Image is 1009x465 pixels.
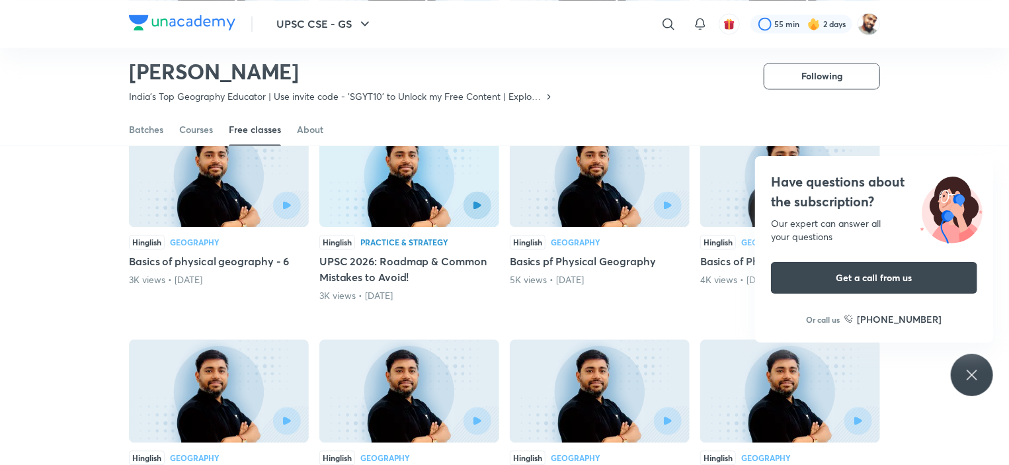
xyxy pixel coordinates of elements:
[129,253,309,269] h5: Basics of physical geography - 6
[297,123,323,136] div: About
[319,235,355,249] div: Hinglish
[510,253,690,269] h5: Basics pf Physical Geography
[129,90,544,103] p: India's Top Geography Educator | Use invite code - 'SGYT10' to Unlock my Free Content | Explore t...
[319,124,499,302] div: UPSC 2026: Roadmap & Common Mistakes to Avoid!
[129,273,309,286] div: 3K views • 2 months ago
[179,123,213,136] div: Courses
[700,124,880,302] div: Basics of Physical Geography
[858,13,880,35] img: Sumit Kumar
[179,114,213,146] a: Courses
[741,238,791,246] div: Geography
[510,124,690,302] div: Basics pf Physical Geography
[551,238,600,246] div: Geography
[700,235,736,249] div: Hinglish
[700,450,736,465] div: Hinglish
[229,123,281,136] div: Free classes
[719,13,740,34] button: avatar
[129,235,165,249] div: Hinglish
[764,63,880,89] button: Following
[129,114,163,146] a: Batches
[700,253,880,269] h5: Basics of Physical Geography
[170,454,220,462] div: Geography
[510,235,545,249] div: Hinglish
[170,238,220,246] div: Geography
[771,172,977,212] h4: Have questions about the subscription?
[510,450,545,465] div: Hinglish
[360,238,448,246] div: Practice & Strategy
[771,217,977,243] div: Our expert can answer all your questions
[844,312,942,326] a: [PHONE_NUMBER]
[510,273,690,286] div: 5K views • 2 months ago
[229,114,281,146] a: Free classes
[297,114,323,146] a: About
[319,450,355,465] div: Hinglish
[129,123,163,136] div: Batches
[741,454,791,462] div: Geography
[129,58,554,85] h2: [PERSON_NAME]
[129,450,165,465] div: Hinglish
[910,172,993,243] img: ttu_illustration_new.svg
[319,253,499,285] h5: UPSC 2026: Roadmap & Common Mistakes to Avoid!
[807,314,840,325] p: Or call us
[807,17,821,30] img: streak
[129,124,309,302] div: Basics of physical geography - 6
[551,454,600,462] div: Geography
[723,18,735,30] img: avatar
[801,69,842,83] span: Following
[360,454,410,462] div: Geography
[268,11,381,37] button: UPSC CSE - GS
[700,273,880,286] div: 4K views • 2 months ago
[858,312,942,326] h6: [PHONE_NUMBER]
[771,262,977,294] button: Get a call from us
[129,15,235,34] a: Company Logo
[319,289,499,302] div: 3K views • 2 months ago
[129,15,235,30] img: Company Logo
